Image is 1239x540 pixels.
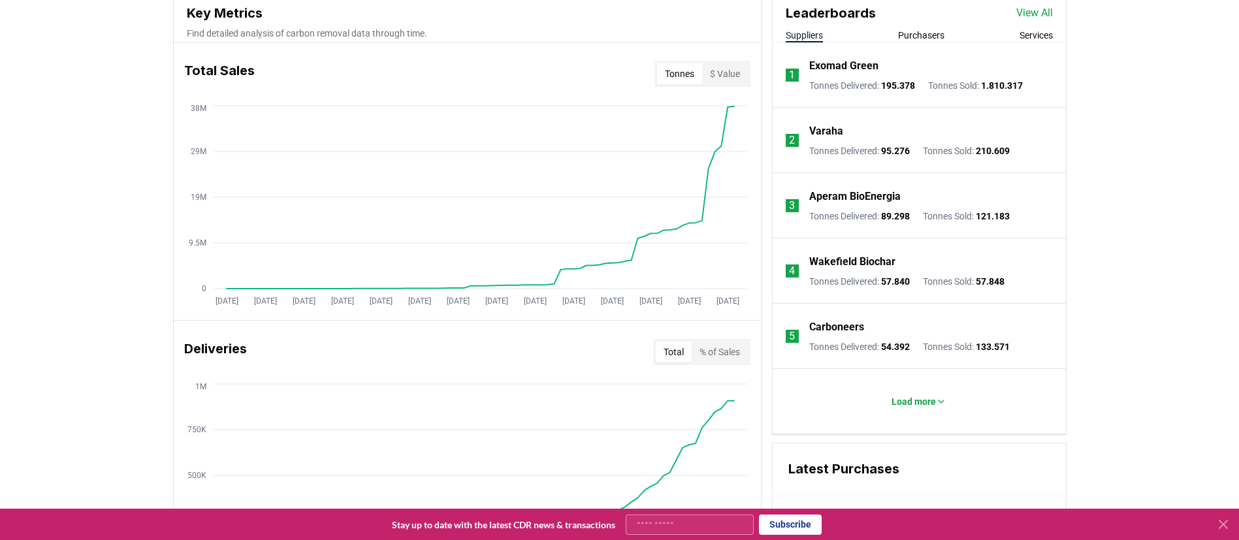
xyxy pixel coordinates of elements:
[809,144,910,157] p: Tonnes Delivered :
[408,296,430,306] tspan: [DATE]
[788,459,1050,479] h3: Latest Purchases
[809,123,843,139] a: Varaha
[657,63,702,84] button: Tonnes
[786,29,823,42] button: Suppliers
[809,340,910,353] p: Tonnes Delivered :
[881,341,910,352] span: 54.392
[215,296,238,306] tspan: [DATE]
[928,79,1023,92] p: Tonnes Sold :
[253,296,276,306] tspan: [DATE]
[976,146,1010,156] span: 210.609
[809,275,910,288] p: Tonnes Delivered :
[976,341,1010,352] span: 133.571
[191,147,206,156] tspan: 29M
[702,63,748,84] button: $ Value
[976,211,1010,221] span: 121.183
[292,296,315,306] tspan: [DATE]
[187,471,206,480] tspan: 500K
[789,198,795,214] p: 3
[881,80,915,91] span: 195.378
[789,328,795,344] p: 5
[656,341,692,362] button: Total
[184,339,247,365] h3: Deliveries
[789,133,795,148] p: 2
[809,189,901,204] a: Aperam BioEnergia
[923,275,1005,288] p: Tonnes Sold :
[976,276,1005,287] span: 57.848
[1016,5,1053,21] a: View All
[677,296,700,306] tspan: [DATE]
[184,61,255,87] h3: Total Sales
[202,284,206,293] tspan: 0
[923,340,1010,353] p: Tonnes Sold :
[189,238,206,247] tspan: 9.5M
[1020,29,1053,42] button: Services
[195,382,206,391] tspan: 1M
[809,79,915,92] p: Tonnes Delivered :
[523,296,546,306] tspan: [DATE]
[187,27,748,40] p: Find detailed analysis of carbon removal data through time.
[923,210,1010,223] p: Tonnes Sold :
[191,193,206,202] tspan: 19M
[923,144,1010,157] p: Tonnes Sold :
[187,425,206,434] tspan: 750K
[187,3,748,23] h3: Key Metrics
[892,395,936,408] p: Load more
[369,296,392,306] tspan: [DATE]
[600,296,623,306] tspan: [DATE]
[639,296,662,306] tspan: [DATE]
[809,58,878,74] a: Exomad Green
[965,505,1014,521] a: Greenglow
[692,341,748,362] button: % of Sales
[789,67,795,83] p: 1
[809,254,895,270] a: Wakefield Biochar
[789,263,795,279] p: 4
[881,389,957,415] button: Load more
[809,319,864,335] a: Carboneers
[898,29,944,42] button: Purchasers
[881,276,910,287] span: 57.840
[716,296,739,306] tspan: [DATE]
[788,505,824,521] a: Altitude
[191,104,206,113] tspan: 38M
[330,296,353,306] tspan: [DATE]
[809,210,910,223] p: Tonnes Delivered :
[446,296,469,306] tspan: [DATE]
[981,80,1023,91] span: 1.810.317
[786,3,876,23] h3: Leaderboards
[485,296,507,306] tspan: [DATE]
[562,296,585,306] tspan: [DATE]
[881,146,910,156] span: 95.276
[881,211,910,221] span: 89.298
[788,505,1014,521] span: purchased 50,000 tonnes from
